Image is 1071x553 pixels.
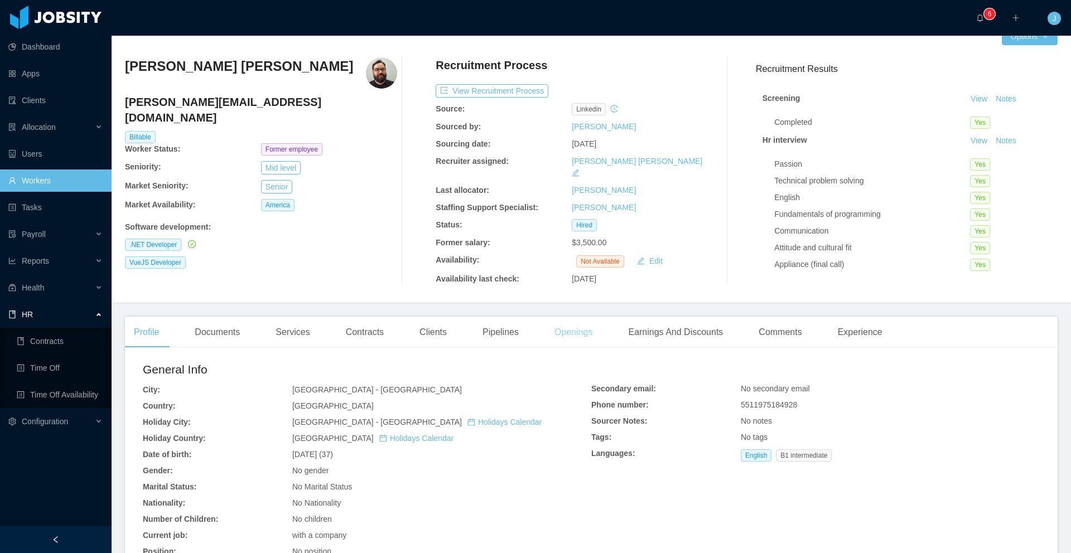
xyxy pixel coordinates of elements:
[467,418,475,426] i: icon: calendar
[436,57,547,73] h4: Recruitment Process
[572,103,606,115] span: linkedin
[379,434,454,443] a: icon: calendarHolidays Calendar
[970,158,990,171] span: Yes
[8,89,103,111] a: icon: auditClients
[17,384,103,406] a: icon: profileTime Off Availability
[143,498,185,507] b: Nationality:
[143,466,173,475] b: Gender:
[610,105,618,113] i: icon: history
[125,144,180,153] b: Worker Status:
[8,418,16,425] i: icon: setting
[125,256,186,269] span: VueJS Developer
[991,93,1021,106] button: Notes
[591,449,635,458] b: Languages:
[436,220,462,229] b: Status:
[1053,12,1056,25] span: J
[741,384,810,393] span: No secondary email
[774,158,970,170] div: Passion
[8,311,16,318] i: icon: book
[436,86,548,95] a: icon: exportView Recruitment Process
[17,330,103,352] a: icon: bookContracts
[774,225,970,237] div: Communication
[8,36,103,58] a: icon: pie-chartDashboard
[8,123,16,131] i: icon: solution
[143,401,175,410] b: Country:
[829,317,891,348] div: Experience
[186,240,196,249] a: icon: check-circle
[186,317,249,348] div: Documents
[436,157,509,166] b: Recruiter assigned:
[143,531,187,540] b: Current job:
[22,310,33,319] span: HR
[572,139,596,148] span: [DATE]
[292,531,346,540] span: with a company
[1012,14,1020,22] i: icon: plus
[17,357,103,379] a: icon: profileTime Off
[8,230,16,238] i: icon: file-protect
[436,186,489,195] b: Last allocator:
[750,317,811,348] div: Comments
[8,169,103,192] a: icon: userWorkers
[741,449,771,462] span: English
[436,122,481,131] b: Sourced by:
[292,515,332,523] span: No children
[774,175,970,187] div: Technical problem solving
[379,434,387,442] i: icon: calendar
[984,8,995,20] sup: 6
[261,143,322,156] span: Former employee
[756,62,1058,76] h3: Recruitment Results
[292,466,329,475] span: No gender
[741,416,772,425] span: No notes
[572,157,702,166] a: [PERSON_NAME] [PERSON_NAME]
[261,180,292,193] button: Senior
[125,94,397,125] h4: [PERSON_NAME][EMAIL_ADDRESS][DOMAIN_NAME]
[436,255,479,264] b: Availability:
[292,401,374,410] span: [GEOGRAPHIC_DATA]
[22,230,46,239] span: Payroll
[774,208,970,220] div: Fundamentals of programming
[967,94,991,103] a: View
[546,317,602,348] div: Openings
[8,196,103,219] a: icon: profileTasks
[8,257,16,265] i: icon: line-chart
[366,57,397,89] img: efb7062d-a15b-4841-a3e5-d04dd23602fb_6655f5f6018ea-400w.png
[436,203,538,212] b: Staffing Support Specialist:
[143,482,196,491] b: Marital Status:
[125,57,353,75] h3: [PERSON_NAME] [PERSON_NAME]
[436,104,465,113] b: Source:
[976,14,984,22] i: icon: bell
[292,450,333,459] span: [DATE] (37)
[143,434,206,443] b: Holiday Country:
[774,117,970,128] div: Completed
[741,431,1040,443] div: No tags
[125,239,181,251] span: .NET Developer
[776,449,832,462] span: B1 intermediate
[970,259,990,271] span: Yes
[591,400,649,409] b: Phone number:
[125,317,168,348] div: Profile
[292,418,542,426] span: [GEOGRAPHIC_DATA] - [GEOGRAPHIC_DATA]
[411,317,456,348] div: Clients
[474,317,528,348] div: Pipelines
[8,143,103,165] a: icon: robotUsers
[22,256,49,265] span: Reports
[774,259,970,270] div: Appliance (final call)
[572,169,580,177] i: icon: edit
[774,192,970,203] div: English
[8,62,103,85] a: icon: appstoreApps
[125,222,211,231] b: Software development :
[763,94,800,103] strong: Screening
[261,161,301,174] button: Mid level
[774,242,970,254] div: Attitude and cultural fit
[125,181,189,190] b: Market Seniority:
[261,199,295,211] span: America
[591,416,647,425] b: Sourcer Notes:
[572,203,636,212] a: [PERSON_NAME]
[436,139,490,148] b: Sourcing date:
[125,162,161,171] b: Seniority:
[633,254,667,268] button: icon: editEdit
[267,317,319,348] div: Services
[292,434,454,443] span: [GEOGRAPHIC_DATA]
[619,317,732,348] div: Earnings And Discounts
[572,186,636,195] a: [PERSON_NAME]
